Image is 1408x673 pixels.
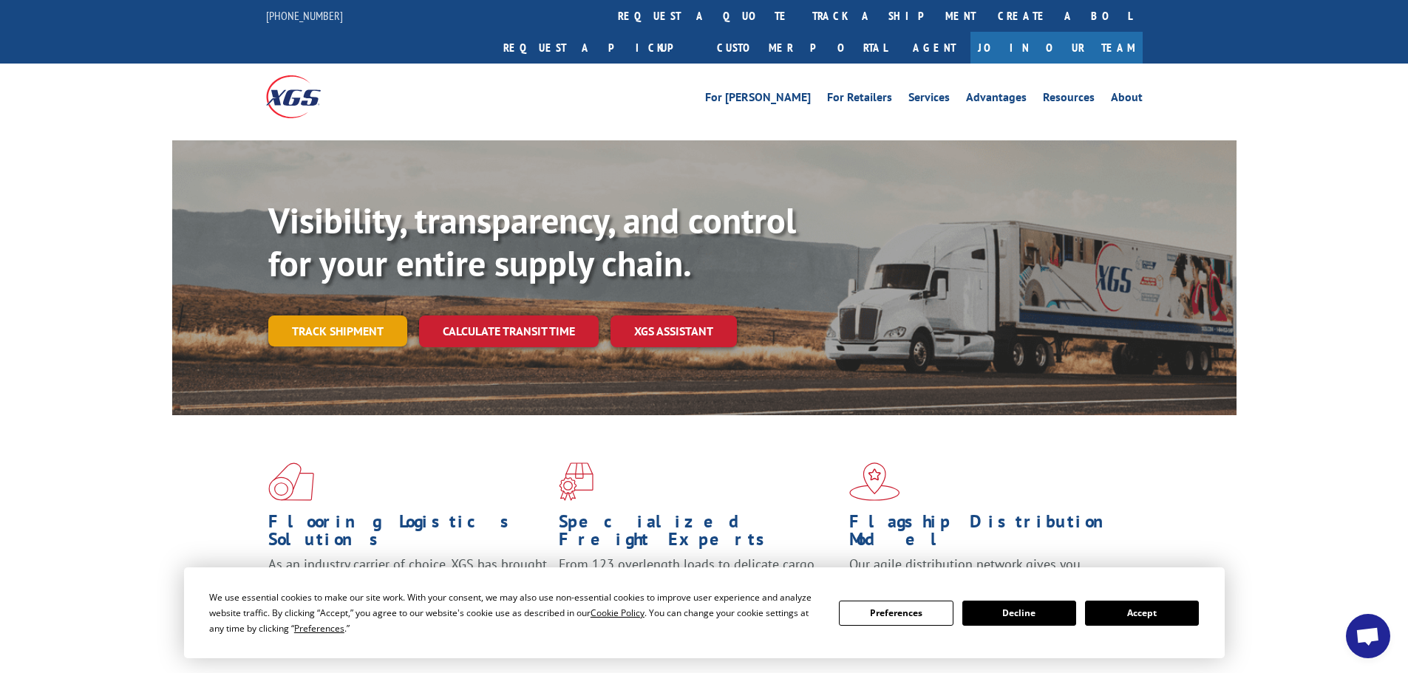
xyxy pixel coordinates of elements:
a: Resources [1043,92,1095,108]
a: Join Our Team [970,32,1143,64]
b: Visibility, transparency, and control for your entire supply chain. [268,197,796,286]
a: Agent [898,32,970,64]
a: Advantages [966,92,1027,108]
a: Calculate transit time [419,315,599,347]
span: Our agile distribution network gives you nationwide inventory management on demand. [849,556,1121,590]
img: xgs-icon-total-supply-chain-intelligence-red [268,462,314,501]
a: Track shipment [268,315,407,346]
p: From 123 overlength loads to delicate cargo, our experienced staff knows the best way to move you... [559,556,838,621]
button: Decline [962,601,1076,626]
a: Open chat [1346,614,1390,658]
button: Preferences [839,601,953,626]
a: Request a pickup [492,32,706,64]
span: Preferences [294,622,344,635]
a: For Retailers [827,92,892,108]
img: xgs-icon-flagship-distribution-model-red [849,462,900,501]
a: [PHONE_NUMBER] [266,8,343,23]
a: About [1111,92,1143,108]
span: Cookie Policy [591,607,645,619]
a: For [PERSON_NAME] [705,92,811,108]
a: XGS ASSISTANT [611,315,737,347]
div: Cookie Consent Prompt [184,567,1225,658]
span: As an industry carrier of choice, XGS has brought innovation and dedication to flooring logistics... [268,556,547,608]
button: Accept [1085,601,1199,626]
a: Services [908,92,950,108]
div: We use essential cookies to make our site work. With your consent, we may also use non-essential ... [209,590,821,636]
img: xgs-icon-focused-on-flooring-red [559,462,594,501]
a: Customer Portal [706,32,898,64]
h1: Specialized Freight Experts [559,513,838,556]
h1: Flooring Logistics Solutions [268,513,548,556]
h1: Flagship Distribution Model [849,513,1129,556]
